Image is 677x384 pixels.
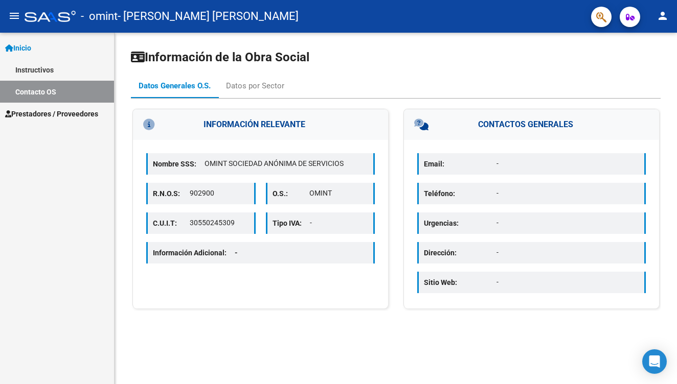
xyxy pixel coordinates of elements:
h3: INFORMACIÓN RELEVANTE [133,109,388,140]
p: - [497,247,639,258]
p: Nombre SSS: [153,158,205,170]
p: O.S.: [273,188,309,199]
h1: Información de la Obra Social [131,49,661,65]
p: R.N.O.S: [153,188,190,199]
p: Tipo IVA: [273,218,310,229]
p: C.U.I.T: [153,218,190,229]
p: Email: [424,158,497,170]
p: Sitio Web: [424,277,497,288]
p: OMINT SOCIEDAD ANÓNIMA DE SERVICIOS [205,158,368,169]
p: 902900 [190,188,249,199]
p: - [497,277,639,287]
span: - [PERSON_NAME] [PERSON_NAME] [118,5,299,28]
h3: CONTACTOS GENERALES [404,109,659,140]
span: - omint [81,5,118,28]
span: - [235,249,238,257]
span: Prestadores / Proveedores [5,108,98,119]
p: Dirección: [424,247,497,258]
mat-icon: person [657,10,669,22]
p: OMINT [309,188,368,199]
div: Datos Generales O.S. [139,80,211,91]
div: Datos por Sector [226,80,284,91]
p: - [497,218,639,228]
p: - [497,158,639,169]
mat-icon: menu [8,10,20,22]
div: Open Intercom Messenger [642,349,667,374]
p: Información Adicional: [153,247,246,258]
span: Inicio [5,42,31,54]
p: Urgencias: [424,218,497,229]
p: Teléfono: [424,188,497,199]
p: - [310,218,369,228]
p: - [497,188,639,199]
p: 30550245309 [190,218,249,228]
